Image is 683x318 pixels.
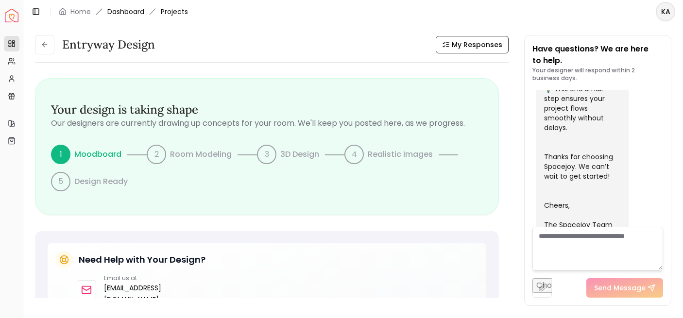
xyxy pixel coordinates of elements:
img: Spacejoy Logo [5,9,18,22]
h5: Need Help with Your Design? [79,253,205,267]
div: 4 [344,145,364,164]
h3: Your design is taking shape [51,102,483,117]
button: KA [656,2,675,21]
a: Dashboard [107,7,144,17]
div: 5 [51,172,70,191]
p: Realistic Images [368,149,433,160]
span: KA [657,3,674,20]
h3: entryway design [62,37,155,52]
p: Your designer will respond within 2 business days. [532,67,664,82]
nav: breadcrumb [59,7,188,17]
span: Projects [161,7,188,17]
button: My Responses [436,36,509,53]
p: Email us at [104,274,166,282]
div: 1 [51,145,70,164]
p: Room Modeling [170,149,232,160]
a: [EMAIL_ADDRESS][DOMAIN_NAME] [104,282,166,305]
span: My Responses [452,40,502,50]
a: Spacejoy [5,9,18,22]
p: 3D Design [280,149,319,160]
div: 2 [147,145,166,164]
p: Have questions? We are here to help. [532,43,664,67]
p: Our designers are currently drawing up concepts for your room. We'll keep you posted here, as we ... [51,117,483,129]
p: Design Ready [74,176,128,187]
p: Moodboard [74,149,121,160]
div: 3 [257,145,276,164]
a: Home [70,7,91,17]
